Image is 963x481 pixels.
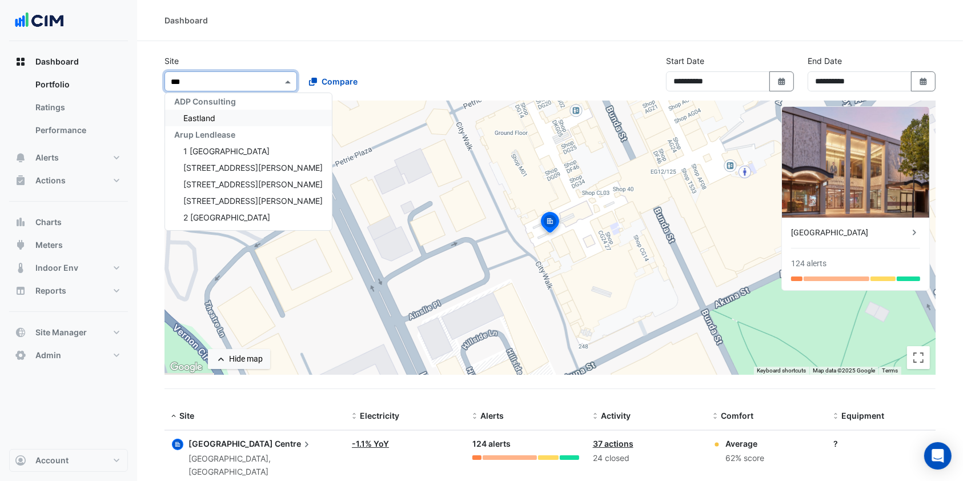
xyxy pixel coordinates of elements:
[35,175,66,186] span: Actions
[188,452,338,479] div: [GEOGRAPHIC_DATA], [GEOGRAPHIC_DATA]
[907,346,930,369] button: Toggle fullscreen view
[9,449,128,472] button: Account
[174,130,235,139] span: Arup Lendlease
[757,367,806,375] button: Keyboard shortcuts
[167,360,205,375] img: Google
[9,73,128,146] div: Dashboard
[9,321,128,344] button: Site Manager
[15,217,26,228] app-icon: Charts
[782,107,929,218] img: Canberra Centre
[164,14,208,26] div: Dashboard
[924,442,952,470] div: Open Intercom Messenger
[15,262,26,274] app-icon: Indoor Env
[15,239,26,251] app-icon: Meters
[179,411,194,420] span: Site
[15,152,26,163] app-icon: Alerts
[188,439,273,448] span: [GEOGRAPHIC_DATA]
[35,327,87,338] span: Site Manager
[15,56,26,67] app-icon: Dashboard
[183,179,323,189] span: [STREET_ADDRESS][PERSON_NAME]
[15,175,26,186] app-icon: Actions
[183,196,323,206] span: [STREET_ADDRESS][PERSON_NAME]
[918,77,929,86] fa-icon: Select Date
[35,239,63,251] span: Meters
[35,455,69,466] span: Account
[15,327,26,338] app-icon: Site Manager
[593,452,700,465] div: 24 closed
[791,227,909,239] div: [GEOGRAPHIC_DATA]
[174,97,236,106] span: ADP Consulting
[813,367,875,374] span: Map data ©2025 Google
[472,438,579,451] div: 124 alerts
[35,217,62,228] span: Charts
[302,71,365,91] button: Compare
[35,56,79,67] span: Dashboard
[9,211,128,234] button: Charts
[26,119,128,142] a: Performance
[164,55,179,67] label: Site
[183,229,258,239] span: [STREET_ADDRESS]
[882,367,898,374] a: Terms (opens in new tab)
[35,262,78,274] span: Indoor Env
[480,411,504,420] span: Alerts
[183,113,215,123] span: Eastland
[167,360,205,375] a: Open this area in Google Maps (opens a new window)
[721,411,753,420] span: Comfort
[725,438,764,450] div: Average
[9,234,128,256] button: Meters
[601,411,631,420] span: Activity
[26,73,128,96] a: Portfolio
[360,411,399,420] span: Electricity
[322,75,358,87] span: Compare
[666,55,704,67] label: Start Date
[35,350,61,361] span: Admin
[35,152,59,163] span: Alerts
[9,279,128,302] button: Reports
[777,77,787,86] fa-icon: Select Date
[14,9,65,32] img: Company Logo
[841,411,884,420] span: Equipment
[15,350,26,361] app-icon: Admin
[15,285,26,296] app-icon: Reports
[833,438,940,450] div: ?
[9,256,128,279] button: Indoor Env
[183,213,270,222] span: 2 [GEOGRAPHIC_DATA]
[183,146,270,156] span: 1 [GEOGRAPHIC_DATA]
[9,146,128,169] button: Alerts
[808,55,842,67] label: End Date
[275,438,312,450] span: Centre
[725,452,764,465] div: 62% score
[352,439,389,448] a: -1.1% YoY
[229,353,263,365] div: Hide map
[791,258,826,270] div: 124 alerts
[9,50,128,73] button: Dashboard
[183,163,323,173] span: [STREET_ADDRESS][PERSON_NAME]
[165,93,332,230] div: Options List
[35,285,66,296] span: Reports
[208,349,270,369] button: Hide map
[9,344,128,367] button: Admin
[593,439,633,448] a: 37 actions
[537,210,563,238] img: site-pin-selected.svg
[26,96,128,119] a: Ratings
[9,169,128,192] button: Actions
